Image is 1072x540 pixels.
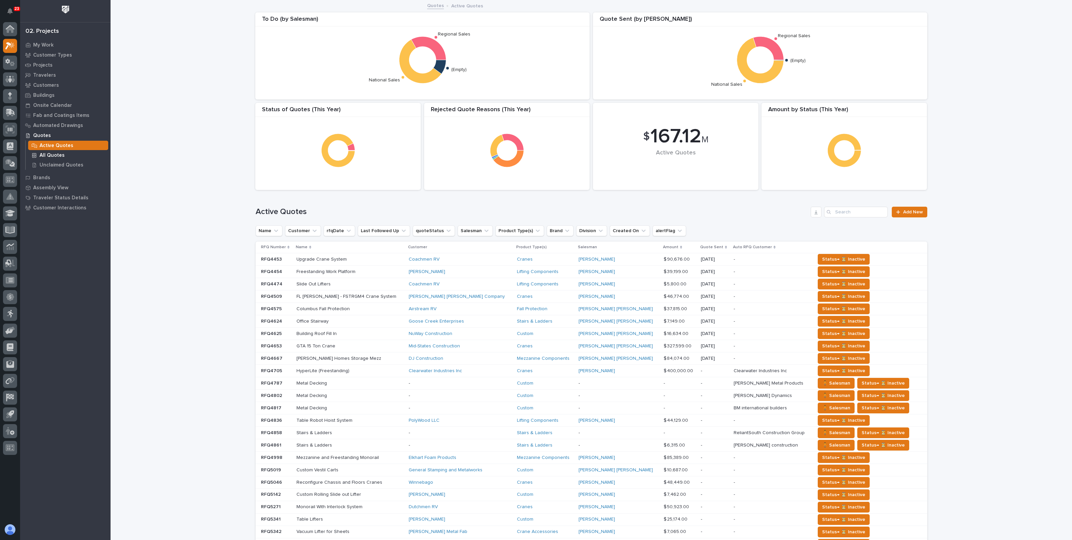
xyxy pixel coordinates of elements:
p: [PERSON_NAME] Dynamics [734,392,793,399]
p: - [701,418,728,423]
p: RFQ5019 [261,466,282,473]
p: [PERSON_NAME] Homes Storage Mezz [296,354,383,361]
a: Mid-States Construction [409,343,460,349]
span: Status→ ⏳ Inactive [822,478,865,486]
p: $ 37,815.00 [664,305,688,312]
p: - [701,430,728,436]
p: $ 25,174.00 [664,515,689,522]
a: Coachmen RV [409,257,440,262]
p: RFQ4802 [261,392,283,399]
tr: RFQ4453RFQ4453 Upgrade Crane SystemUpgrade Crane System Coachmen RV Cranes [PERSON_NAME] $ 90,676... [256,253,927,266]
a: [PERSON_NAME] [579,257,615,262]
p: FL [PERSON_NAME] - FSTRGM4 Crane System [296,292,398,299]
p: - [734,478,736,485]
p: Unclaimed Quotes [40,162,83,168]
p: $ 10,687.00 [664,466,689,473]
a: Custom [517,405,533,411]
p: RFQ4836 [261,416,283,423]
p: - [734,330,736,337]
p: [DATE] [701,343,728,349]
p: RFQ4787 [261,379,284,386]
p: - [734,317,736,324]
p: RFQ4575 [261,305,283,312]
a: [PERSON_NAME] [PERSON_NAME] [579,319,653,324]
p: [DATE] [701,257,728,262]
button: Status→ ⏳ Inactive [818,415,870,426]
a: Customers [20,80,111,90]
a: Cranes [517,480,533,485]
p: - [734,280,736,287]
a: [PERSON_NAME] [579,269,615,275]
button: Status→ ⏳ Inactive [818,254,870,265]
tr: RFQ5341RFQ5341 Table LiftersTable Lifters [PERSON_NAME] Custom [PERSON_NAME] $ 25,174.00$ 25,174.... [256,513,927,526]
p: Travelers [33,72,56,78]
button: Status→ ⏳ Inactive [818,452,870,463]
a: Fab and Coatings Items [20,110,111,120]
a: Custom [517,467,533,473]
span: Status→ ⏳ Inactive [862,429,905,437]
p: - [734,490,736,497]
p: - [664,379,666,386]
p: Upgrade Crane System [296,255,348,262]
p: Custom Rolling Slide out Lifter [296,490,362,497]
p: GTA 15 Ton Crane [296,342,337,349]
a: Lifting Components [517,281,558,287]
p: [DATE] [701,269,728,275]
p: $ 85,389.00 [664,454,690,461]
p: [DATE] [701,281,728,287]
button: Status→ ⏳ Inactive [818,328,870,339]
p: RFQ5341 [261,515,282,522]
a: Stairs & Ladders [517,443,552,448]
button: Notifications [3,4,17,18]
p: BM international builders [734,404,788,411]
span: 🧍 Salesman [822,379,850,387]
p: - [734,466,736,473]
button: Status→ ⏳ Inactive [818,465,870,475]
p: Active Quotes [40,143,73,149]
button: Created On [610,225,650,236]
a: Coachmen RV [409,281,440,287]
tr: RFQ4858RFQ4858 Stairs & LaddersStairs & Ladders -Stairs & Ladders --- -ReliantSouth Construction ... [256,426,927,439]
span: Status→ ⏳ Inactive [822,342,865,350]
p: $ 16,634.00 [664,330,690,337]
p: Slide Out Lifters [296,280,332,287]
a: Customer Interactions [20,203,111,213]
span: Status→ ⏳ Inactive [822,354,865,362]
a: Cranes [517,294,533,299]
a: [PERSON_NAME] [PERSON_NAME] Company [409,294,505,299]
p: Office Stairway [296,317,330,324]
a: [PERSON_NAME] [579,368,615,374]
p: RFQ4474 [261,280,284,287]
p: Stairs & Ladders [296,441,333,448]
span: Status→ ⏳ Inactive [822,268,865,276]
span: Status→ ⏳ Inactive [862,404,905,412]
a: Lifting Components [517,269,558,275]
p: - [664,404,666,411]
p: Columbus Fall Protection [296,305,351,312]
tr: RFQ5142RFQ5142 Custom Rolling Slide out LifterCustom Rolling Slide out Lifter [PERSON_NAME] Custo... [256,488,927,501]
p: - [409,405,512,411]
button: Last Followed Up [358,225,410,236]
span: Status→ ⏳ Inactive [822,292,865,300]
p: RFQ4509 [261,292,283,299]
a: [PERSON_NAME] [409,269,445,275]
a: [PERSON_NAME] [579,504,615,510]
p: - [701,381,728,386]
tr: RFQ4705RFQ4705 HyperLite (Freestanding)HyperLite (Freestanding) Clearwater Industries Inc Cranes ... [256,365,927,377]
p: Quotes [33,133,51,139]
button: Status→ ⏳ Inactive [818,502,870,513]
button: Status→ ⏳ Inactive [857,440,909,451]
p: RFQ5142 [261,490,282,497]
button: Status→ ⏳ Inactive [818,514,870,525]
p: Projects [33,62,53,68]
button: 🧍 Salesman [818,403,855,413]
a: [PERSON_NAME] [PERSON_NAME] [579,467,653,473]
a: Quotes [20,130,111,140]
p: [DATE] [701,306,728,312]
tr: RFQ4998RFQ4998 Mezzanine and Freestanding MonorailMezzanine and Freestanding Monorail Elkhart Foa... [256,451,927,464]
button: Status→ ⏳ Inactive [818,365,870,376]
p: Customers [33,82,59,88]
a: Custom [517,381,533,386]
p: Table Lifters [296,515,324,522]
p: - [409,443,512,448]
